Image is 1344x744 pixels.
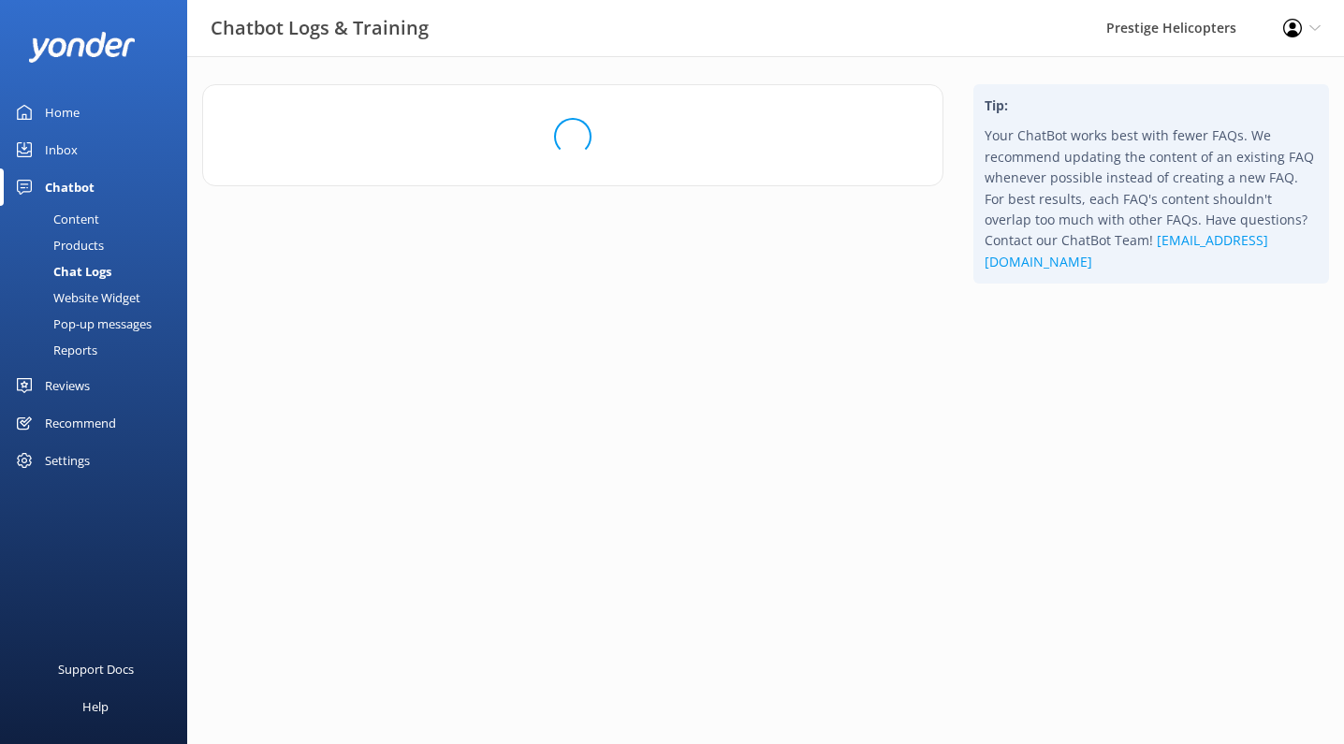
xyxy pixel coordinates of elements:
[11,258,111,284] div: Chat Logs
[11,206,187,232] a: Content
[58,650,134,688] div: Support Docs
[45,94,80,131] div: Home
[45,404,116,442] div: Recommend
[11,232,187,258] a: Products
[11,284,140,311] div: Website Widget
[45,367,90,404] div: Reviews
[211,13,429,43] h3: Chatbot Logs & Training
[11,337,97,363] div: Reports
[82,688,109,725] div: Help
[11,232,104,258] div: Products
[11,311,187,337] a: Pop-up messages
[11,337,187,363] a: Reports
[45,131,78,168] div: Inbox
[11,206,99,232] div: Content
[11,311,152,337] div: Pop-up messages
[45,168,95,206] div: Chatbot
[28,32,136,63] img: yonder-white-logo.png
[985,95,1318,116] h4: Tip:
[985,125,1318,272] p: Your ChatBot works best with fewer FAQs. We recommend updating the content of an existing FAQ whe...
[985,231,1268,270] a: [EMAIL_ADDRESS][DOMAIN_NAME]
[11,284,187,311] a: Website Widget
[45,442,90,479] div: Settings
[11,258,187,284] a: Chat Logs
